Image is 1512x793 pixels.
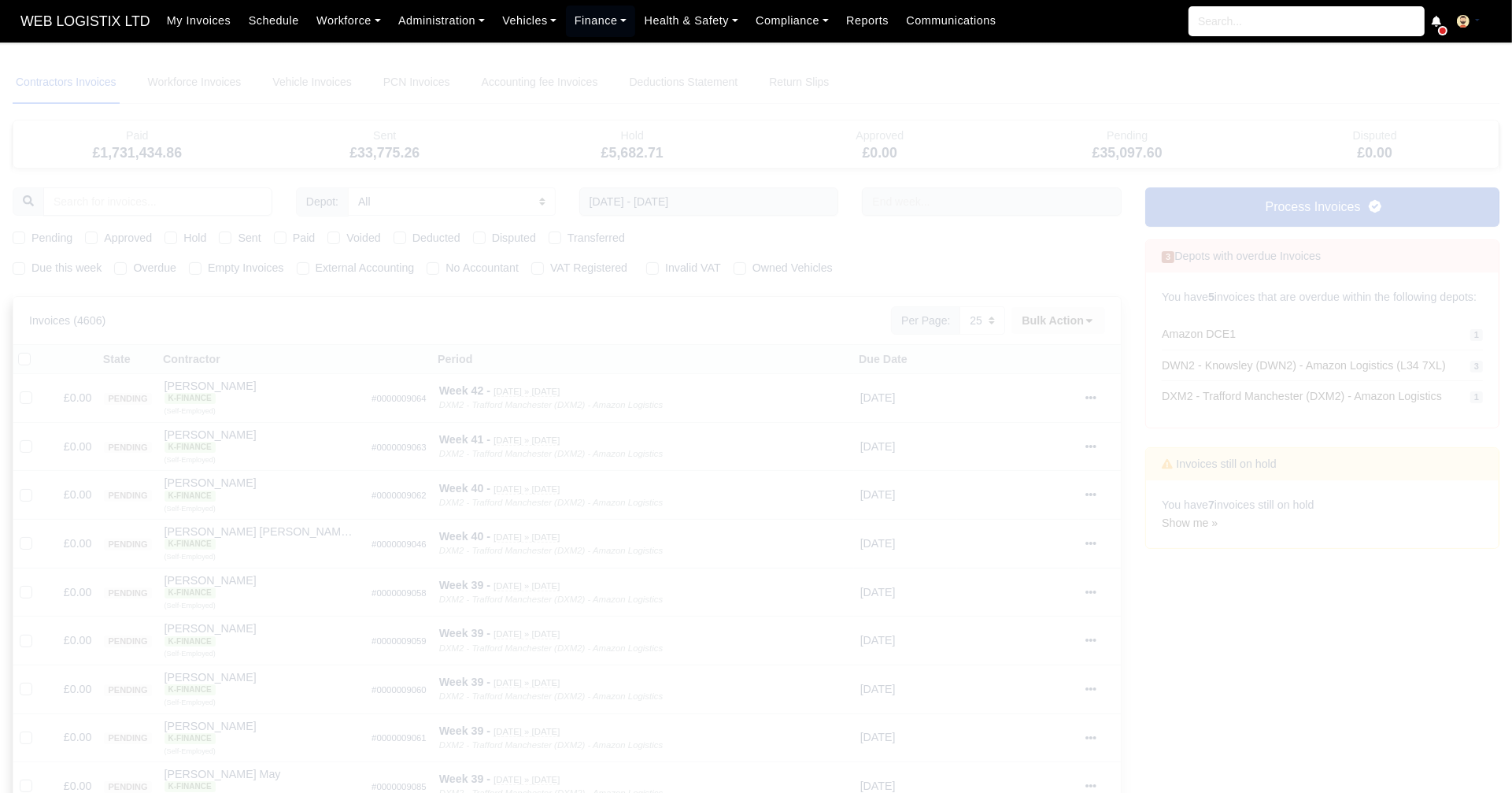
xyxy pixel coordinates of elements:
a: Schedule [240,6,308,36]
a: Administration [390,6,494,36]
a: Reports [837,6,897,36]
a: Finance [566,6,636,36]
a: Workforce [308,6,390,36]
a: WEB LOGISTIX LTD [13,6,158,37]
a: Vehicles [494,6,566,36]
input: Search... [1189,6,1425,36]
a: My Invoices [158,6,240,36]
a: Compliance [747,6,837,36]
a: Communications [897,6,1005,36]
a: Health & Safety [635,6,747,36]
iframe: Chat Widget [1433,717,1512,793]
